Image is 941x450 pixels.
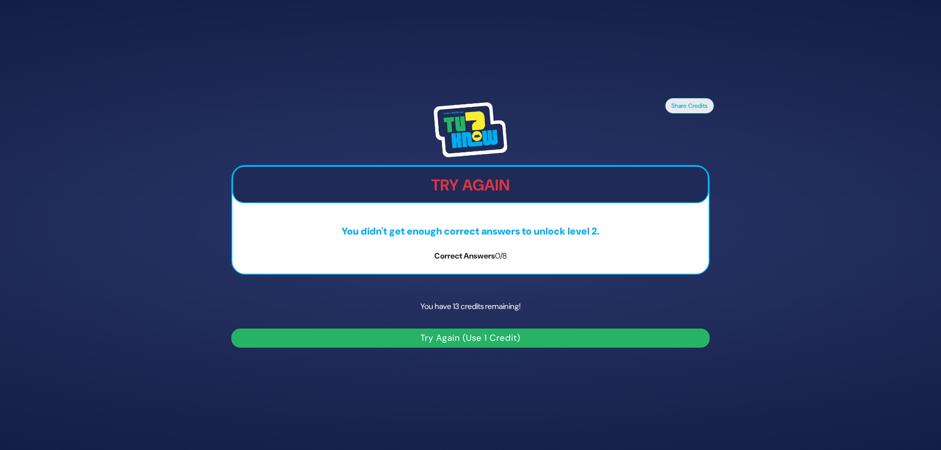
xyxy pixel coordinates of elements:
[231,292,710,321] p: You have 13 credits remaining!
[434,102,507,157] img: Tournament Logo
[495,251,507,261] span: 0/8
[665,98,714,114] button: Share Credits
[232,224,709,238] p: You didn't get enough correct answers to unlock level 2.
[232,250,709,262] p: Correct Answers
[231,329,710,348] button: Try Again (Use 1 Credit)
[233,176,708,194] h2: Try Again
